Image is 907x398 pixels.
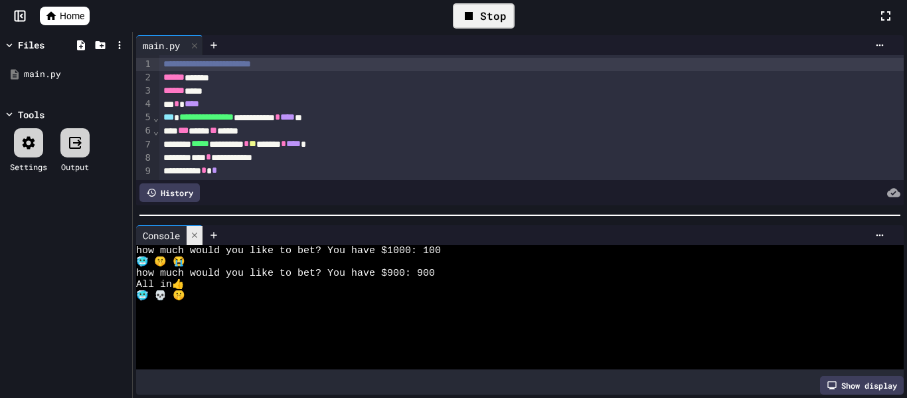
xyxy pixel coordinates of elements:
div: main.py [136,39,187,52]
div: Settings [10,161,47,173]
div: 3 [136,84,153,98]
span: Fold line [153,126,159,136]
span: 🤫 [154,256,160,268]
div: 9 [136,165,153,178]
span: how much would you like to bet? You have $1000: 100 [136,245,441,256]
span: 👍 [172,279,178,290]
div: Output [61,161,89,173]
div: Stop [453,3,515,29]
span: Fold line [153,179,159,189]
span: Home [60,9,84,23]
span: 🥶 [136,290,142,302]
div: Show display [820,376,904,395]
span: 🥶 [136,256,142,268]
div: 2 [136,71,153,84]
div: Files [18,38,44,52]
span: how much would you like to bet? You have $900: 900 [136,268,435,279]
div: Tools [18,108,44,122]
div: Console [136,225,203,245]
div: 8 [136,151,153,165]
div: 5 [136,111,153,124]
div: main.py [136,35,203,55]
span: 💀 [154,290,160,302]
div: 10 [136,178,153,191]
a: Home [40,7,90,25]
span: 😭 [173,256,179,268]
div: 6 [136,124,153,138]
div: main.py [24,68,127,81]
div: 1 [136,58,153,71]
span: Fold line [153,112,159,123]
span: All in [136,279,172,290]
span: 🤫 [173,290,179,302]
div: History [139,183,200,202]
div: 7 [136,138,153,151]
div: Console [136,229,187,243]
div: 4 [136,98,153,111]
